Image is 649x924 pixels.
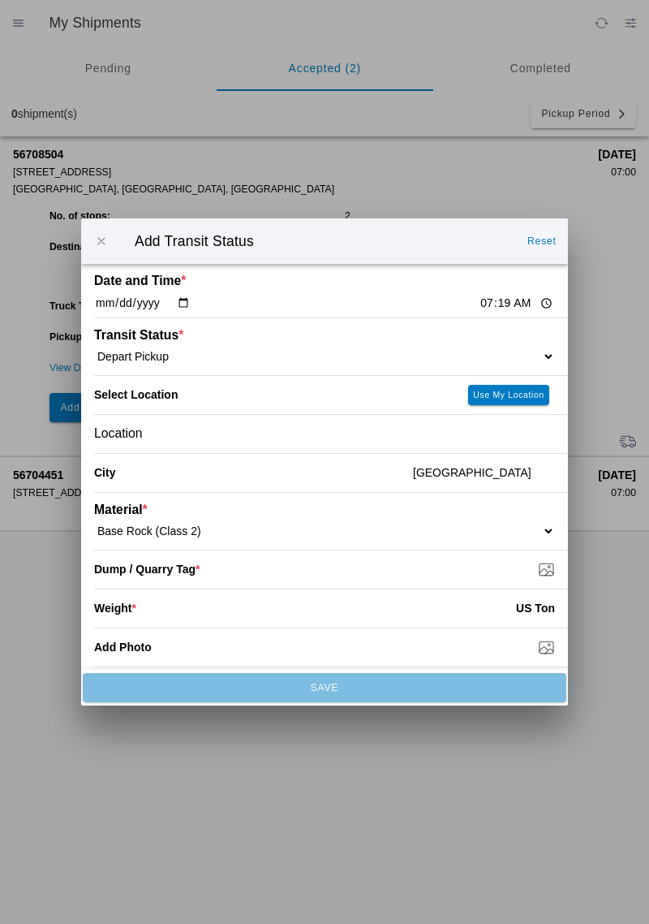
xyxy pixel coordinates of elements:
[521,228,563,254] ion-button: Reset
[118,233,519,250] ion-title: Add Transit Status
[94,426,143,441] span: Location
[94,466,400,479] ion-label: City
[94,503,440,517] ion-label: Material
[94,602,136,615] ion-label: Weight
[94,388,178,401] label: Select Location
[94,328,440,343] ion-label: Transit Status
[94,274,440,288] ion-label: Date and Time
[516,602,555,615] ion-label: US Ton
[468,385,549,405] ion-button: Use My Location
